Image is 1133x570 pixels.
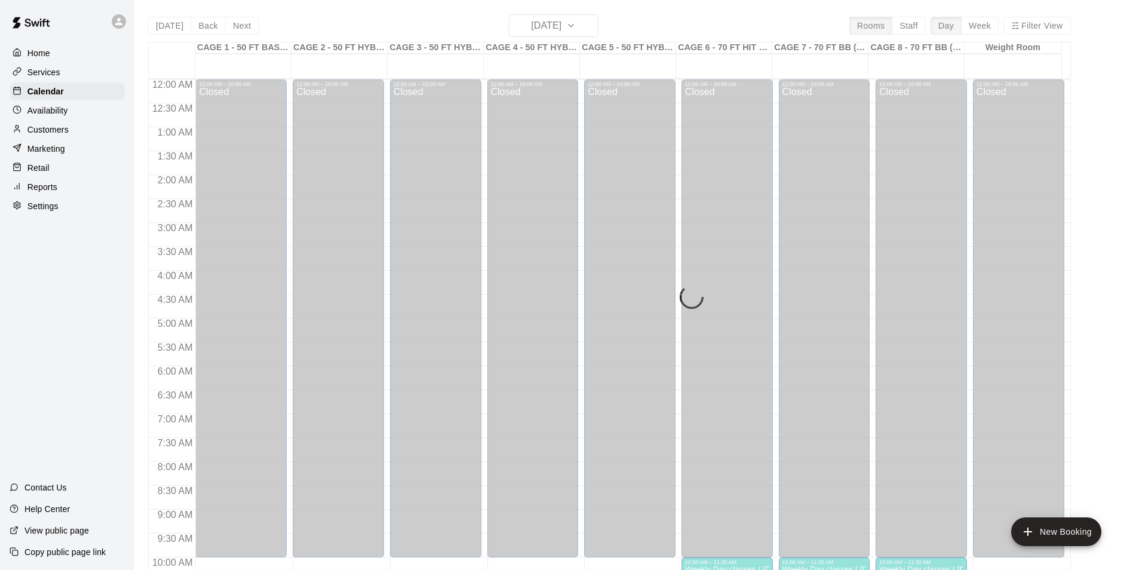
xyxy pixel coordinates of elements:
div: 12:00 AM – 10:00 AM: Closed [973,79,1064,557]
span: 1:00 AM [155,127,196,137]
div: Closed [588,87,672,562]
a: Settings [10,197,125,215]
span: 4:30 AM [155,295,196,305]
a: Calendar [10,82,125,100]
a: Reports [10,178,125,196]
div: 12:00 AM – 10:00 AM [782,81,867,87]
div: 12:00 AM – 10:00 AM: Closed [195,79,287,557]
div: 12:00 AM – 10:00 AM [588,81,672,87]
div: Closed [782,87,867,562]
p: Calendar [27,85,64,97]
p: Help Center [24,503,70,515]
div: 12:00 AM – 10:00 AM: Closed [390,79,481,557]
a: Customers [10,121,125,139]
span: 4:00 AM [155,271,196,281]
div: Closed [296,87,380,562]
span: 1:30 AM [155,151,196,161]
a: Home [10,44,125,62]
p: Retail [27,162,50,174]
div: CAGE 5 - 50 FT HYBRID SB/BB [580,42,676,54]
div: 12:00 AM – 10:00 AM: Closed [681,79,773,557]
div: 12:00 AM – 10:00 AM [296,81,380,87]
div: CAGE 1 - 50 FT BASEBALL w/ Auto Feeder [195,42,291,54]
p: Customers [27,124,69,136]
div: Closed [199,87,283,562]
div: Closed [977,87,1061,562]
div: 12:00 AM – 10:00 AM [977,81,1061,87]
div: CAGE 8 - 70 FT BB (w/ pitching mound) [868,42,965,54]
div: 10:00 AM – 11:30 AM [782,559,867,565]
div: CAGE 4 - 50 FT HYBRID BB/SB [484,42,580,54]
span: 9:30 AM [155,534,196,544]
div: Closed [685,87,769,562]
span: 8:00 AM [155,462,196,472]
a: Retail [10,159,125,177]
p: Settings [27,200,59,212]
span: 2:00 AM [155,175,196,185]
span: 2:30 AM [155,199,196,209]
span: 5:30 AM [155,342,196,353]
span: 6:30 AM [155,390,196,400]
div: 12:00 AM – 10:00 AM: Closed [779,79,870,557]
span: 5:00 AM [155,318,196,329]
div: CAGE 7 - 70 FT BB (w/ pitching mound) [772,42,868,54]
span: 8:30 AM [155,486,196,496]
p: Availability [27,105,68,117]
div: Weight Room [965,42,1061,54]
span: 7:30 AM [155,438,196,448]
div: Closed [491,87,575,562]
p: Services [27,66,60,78]
a: Marketing [10,140,125,158]
div: Closed [879,87,963,562]
p: Marketing [27,143,65,155]
span: 6:00 AM [155,366,196,376]
div: 12:00 AM – 10:00 AM: Closed [487,79,579,557]
div: 12:00 AM – 10:00 AM [199,81,283,87]
span: 9:00 AM [155,510,196,520]
div: 12:00 AM – 10:00 AM [394,81,478,87]
span: 3:00 AM [155,223,196,233]
div: 12:00 AM – 10:00 AM [879,81,963,87]
div: CAGE 3 - 50 FT HYBRID BB/SB [388,42,484,54]
div: 12:00 AM – 10:00 AM: Closed [584,79,675,557]
div: 12:00 AM – 10:00 AM: Closed [876,79,967,557]
p: View public page [24,525,89,537]
p: Reports [27,181,57,193]
button: add [1011,517,1101,546]
a: Services [10,63,125,81]
div: 12:00 AM – 10:00 AM [491,81,575,87]
div: CAGE 6 - 70 FT HIT TRAX [676,42,772,54]
div: 12:00 AM – 10:00 AM [685,81,769,87]
span: 10:00 AM [149,557,196,568]
div: Closed [394,87,478,562]
span: 12:00 AM [149,79,196,90]
div: 10:00 AM – 11:30 AM [879,559,963,565]
span: 12:30 AM [149,103,196,114]
span: 7:00 AM [155,414,196,424]
div: CAGE 2 - 50 FT HYBRID BB/SB [291,42,388,54]
p: Home [27,47,50,59]
span: 3:30 AM [155,247,196,257]
p: Contact Us [24,482,67,494]
div: 12:00 AM – 10:00 AM: Closed [293,79,384,557]
p: Copy public page link [24,546,106,558]
a: Availability [10,102,125,119]
div: 10:00 AM – 11:30 AM [685,559,769,565]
